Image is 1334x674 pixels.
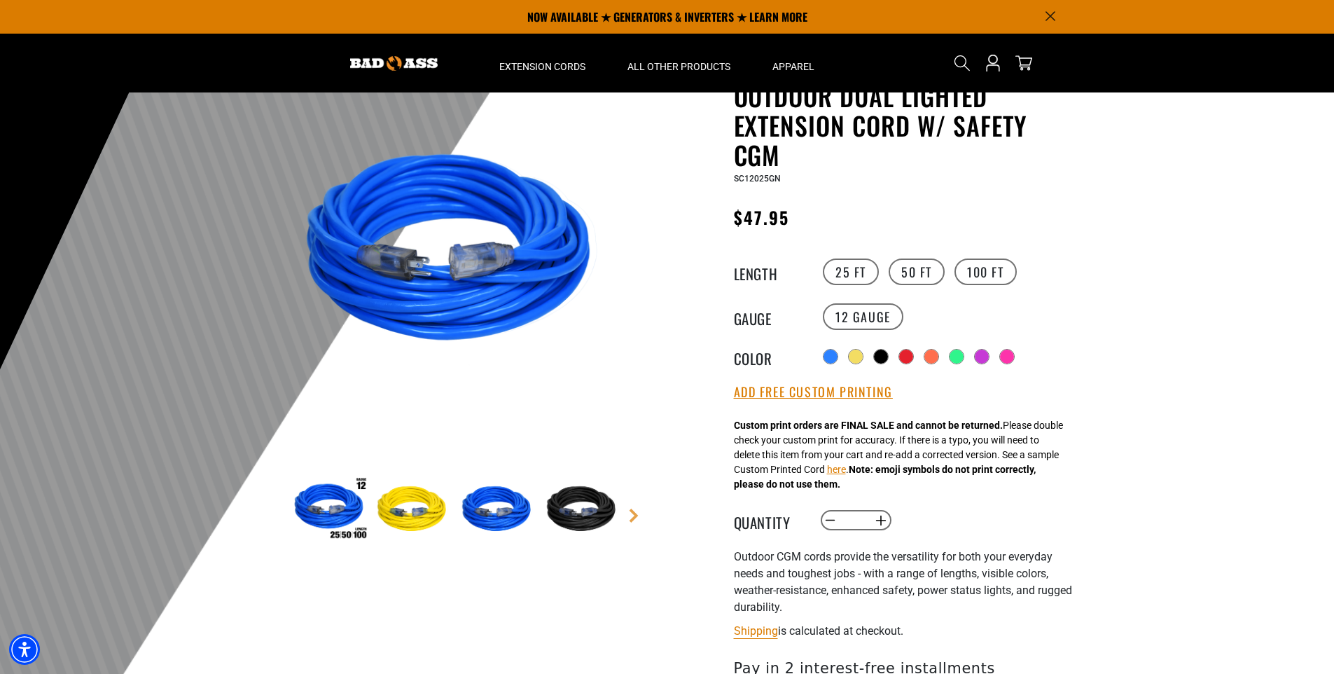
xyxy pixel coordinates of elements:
[734,205,789,230] span: $47.95
[889,259,945,285] label: 50 FT
[499,60,585,73] span: Extension Cords
[734,81,1077,170] h1: Outdoor Dual Lighted Extension Cord w/ Safety CGM
[373,469,454,551] img: Yellow
[982,34,1004,92] a: Open this option
[734,348,804,366] legend: Color
[734,263,804,281] legend: Length
[772,60,814,73] span: Apparel
[823,303,903,330] label: 12 Gauge
[289,84,626,422] img: Blue
[1013,55,1035,71] a: cart
[734,308,804,326] legend: Gauge
[9,634,40,665] div: Accessibility Menu
[951,52,973,74] summary: Search
[478,34,606,92] summary: Extension Cords
[751,34,835,92] summary: Apparel
[823,259,879,285] label: 25 FT
[954,259,1017,285] label: 100 FT
[543,469,624,551] img: Black
[734,550,1072,614] span: Outdoor CGM cords provide the versatility for both your everyday needs and toughest jobs - with a...
[627,509,641,523] a: Next
[827,462,846,477] button: here
[734,621,1077,640] div: is calculated at checkout.
[734,385,893,400] button: Add Free Custom Printing
[734,624,778,638] a: Shipping
[734,511,804,530] label: Quantity
[734,418,1063,492] div: Please double check your custom print for accuracy. If there is a typo, you will need to delete t...
[350,56,438,71] img: Bad Ass Extension Cords
[606,34,751,92] summary: All Other Products
[627,60,730,73] span: All Other Products
[458,469,539,551] img: Blue
[734,420,1003,431] strong: Custom print orders are FINAL SALE and cannot be returned.
[734,174,781,184] span: SC12025GN
[734,464,1036,490] strong: Note: emoji symbols do not print correctly, please do not use them.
